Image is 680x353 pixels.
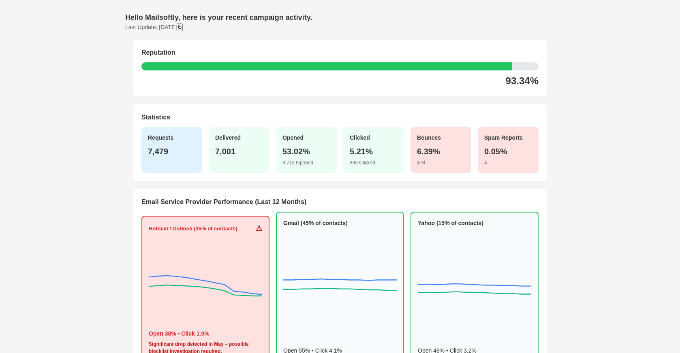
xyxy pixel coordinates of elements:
div: Opened [282,134,330,142]
div: Spam Reports [484,134,532,142]
div: Clicked [350,134,398,142]
div: Requests [148,134,196,142]
button: ↻ [177,23,183,31]
div: 365 Clicked [350,159,398,166]
div: Bounces [417,134,465,142]
span: Hotmail / Outlook (35% of contacts) [149,225,237,233]
div: 93.34% [141,74,539,88]
div: Hello Mailsoftly, here is your recent campaign activity. [125,12,555,23]
div: 478 [417,159,465,166]
div: Last Update: [DATE] [125,23,555,32]
span: Yahoo (15% of contacts) [418,219,483,228]
div: 53.02% [282,145,330,157]
span: ⚠ [256,223,262,234]
div: Open 38% • Click 1.9% [149,330,262,338]
div: 7,001 [215,145,263,157]
div: 6.39% [417,145,465,157]
h2: Reputation [141,48,539,57]
div: 0.05% [484,145,532,157]
h2: Email Service Provider Performance (Last 12 Months) [141,197,539,207]
h2: Statistics [141,113,539,122]
div: 3,712 Opened [282,159,330,166]
div: 4 [484,159,532,166]
div: 5.21% [350,145,398,157]
div: Delivered [215,134,263,142]
div: 7,479 [148,145,196,157]
span: Gmail (45% of contacts) [283,219,348,228]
